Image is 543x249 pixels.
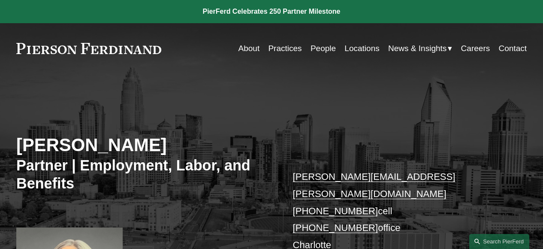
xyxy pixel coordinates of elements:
a: [PHONE_NUMBER] [293,222,378,233]
a: Locations [344,40,379,57]
a: People [311,40,336,57]
a: Careers [461,40,490,57]
a: Search this site [469,234,529,249]
a: folder dropdown [388,40,452,57]
a: Contact [498,40,527,57]
span: News & Insights [388,41,446,56]
a: [PHONE_NUMBER] [293,206,378,216]
h2: [PERSON_NAME] [16,134,271,156]
a: About [238,40,259,57]
h3: Partner | Employment, Labor, and Benefits [16,156,271,193]
a: [PERSON_NAME][EMAIL_ADDRESS][PERSON_NAME][DOMAIN_NAME] [293,171,456,199]
a: Practices [268,40,302,57]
